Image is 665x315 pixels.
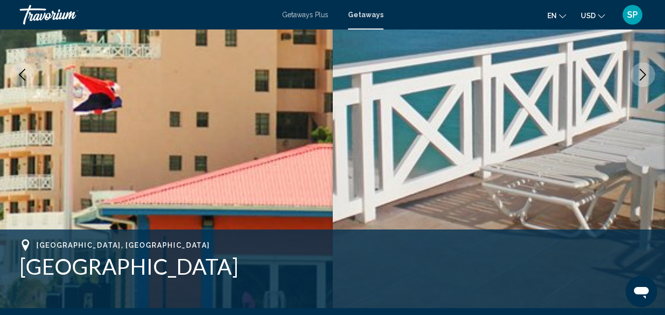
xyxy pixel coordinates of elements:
button: User Menu [620,4,645,25]
span: [GEOGRAPHIC_DATA], [GEOGRAPHIC_DATA] [36,241,210,249]
button: Next image [631,62,655,87]
a: Travorium [20,5,272,25]
span: en [547,12,557,20]
span: SP [627,10,638,20]
button: Change currency [581,8,605,23]
button: Previous image [10,62,34,87]
a: Getaways Plus [282,11,328,19]
span: USD [581,12,596,20]
a: Getaways [348,11,383,19]
button: Change language [547,8,566,23]
h1: [GEOGRAPHIC_DATA] [20,254,645,279]
iframe: Button to launch messaging window [626,276,657,307]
